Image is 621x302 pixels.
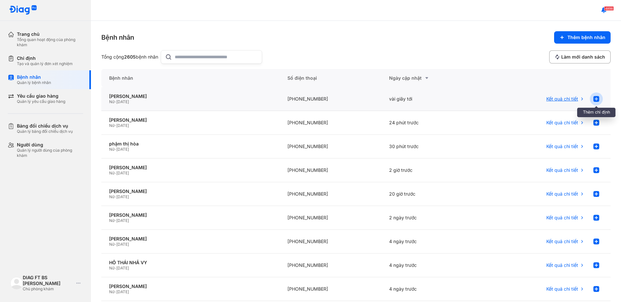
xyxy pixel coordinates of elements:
[280,111,382,135] div: [PHONE_NUMBER]
[546,144,578,149] span: Kết quả chi tiết
[109,283,272,289] div: [PERSON_NAME]
[546,286,578,292] span: Kết quả chi tiết
[109,260,272,266] div: HỖ THÁI NHÃ VY
[546,191,578,197] span: Kết quả chi tiết
[116,289,129,294] span: [DATE]
[116,99,129,104] span: [DATE]
[116,171,129,175] span: [DATE]
[114,147,116,152] span: -
[17,55,73,61] div: Chỉ định
[381,135,483,158] div: 30 phút trước
[114,218,116,223] span: -
[17,93,65,99] div: Yêu cầu giao hàng
[109,141,272,147] div: phậm thị hòa
[101,69,280,87] div: Bệnh nhân
[546,239,578,244] span: Kết quả chi tiết
[17,61,73,66] div: Tạo và quản lý đơn xét nghiệm
[116,242,129,247] span: [DATE]
[23,286,74,292] div: Chủ phòng khám
[280,158,382,182] div: [PHONE_NUMBER]
[109,218,114,223] span: Nữ
[546,215,578,221] span: Kết quả chi tiết
[381,111,483,135] div: 24 phút trước
[554,31,611,44] button: Thêm bệnh nhân
[114,194,116,199] span: -
[114,266,116,270] span: -
[280,182,382,206] div: [PHONE_NUMBER]
[101,33,134,42] div: Bệnh nhân
[17,74,51,80] div: Bệnh nhân
[280,69,382,87] div: Số điện thoại
[280,87,382,111] div: [PHONE_NUMBER]
[17,148,83,158] div: Quản lý người dùng của phòng khám
[116,218,129,223] span: [DATE]
[561,54,605,60] span: Làm mới danh sách
[381,277,483,301] div: 4 ngày trước
[280,230,382,254] div: [PHONE_NUMBER]
[546,167,578,173] span: Kết quả chi tiết
[17,31,83,37] div: Trang chủ
[567,34,605,40] span: Thêm bệnh nhân
[109,212,272,218] div: [PERSON_NAME]
[10,277,23,289] img: logo
[109,93,272,99] div: [PERSON_NAME]
[389,74,475,82] div: Ngày cập nhật
[116,266,129,270] span: [DATE]
[109,171,114,175] span: Nữ
[280,135,382,158] div: [PHONE_NUMBER]
[109,188,272,194] div: [PERSON_NAME]
[17,123,73,129] div: Bảng đối chiếu dịch vụ
[381,206,483,230] div: 2 ngày trước
[546,96,578,102] span: Kết quả chi tiết
[116,123,129,128] span: [DATE]
[549,50,611,63] button: Làm mới danh sách
[109,242,114,247] span: Nữ
[546,120,578,126] span: Kết quả chi tiết
[109,123,114,128] span: Nữ
[114,171,116,175] span: -
[381,182,483,206] div: 20 giờ trước
[381,158,483,182] div: 2 giờ trước
[17,129,73,134] div: Quản lý bảng đối chiếu dịch vụ
[280,254,382,277] div: [PHONE_NUMBER]
[109,117,272,123] div: [PERSON_NAME]
[116,194,129,199] span: [DATE]
[381,230,483,254] div: 4 ngày trước
[124,54,136,60] span: 2605
[114,123,116,128] span: -
[101,54,158,60] div: Tổng cộng bệnh nhân
[109,147,114,152] span: Nữ
[114,99,116,104] span: -
[17,80,51,85] div: Quản lý bệnh nhân
[604,6,614,11] span: 4898
[17,99,65,104] div: Quản lý yêu cầu giao hàng
[109,236,272,242] div: [PERSON_NAME]
[280,277,382,301] div: [PHONE_NUMBER]
[109,266,114,270] span: Nữ
[381,254,483,277] div: 4 ngày trước
[17,142,83,148] div: Người dùng
[114,289,116,294] span: -
[280,206,382,230] div: [PHONE_NUMBER]
[9,5,37,15] img: logo
[109,289,114,294] span: Nữ
[23,275,74,286] div: DIAG FT BS [PERSON_NAME]
[546,262,578,268] span: Kết quả chi tiết
[109,99,114,104] span: Nữ
[109,165,272,171] div: [PERSON_NAME]
[116,147,129,152] span: [DATE]
[109,194,114,199] span: Nữ
[381,87,483,111] div: vài giây tới
[114,242,116,247] span: -
[17,37,83,48] div: Tổng quan hoạt động của phòng khám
